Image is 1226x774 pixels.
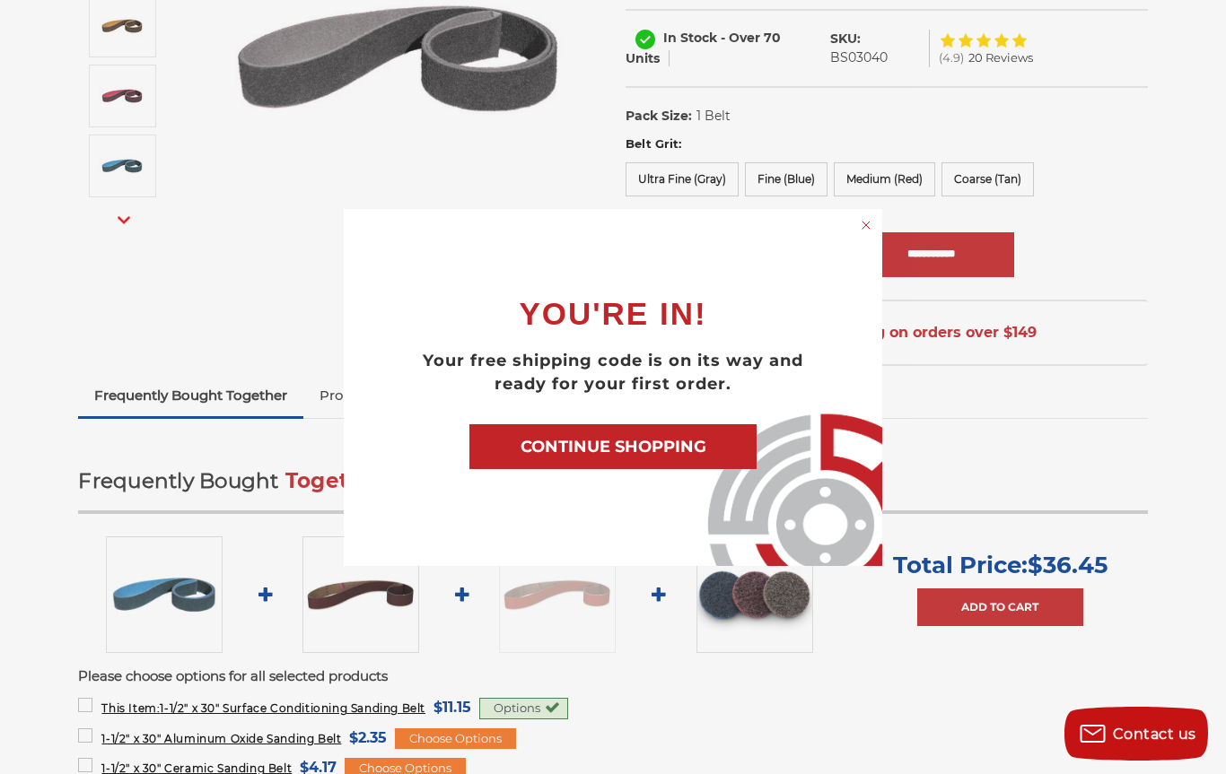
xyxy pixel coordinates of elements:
button: Close dialog [857,216,875,234]
span: Contact us [1113,726,1196,743]
span: YOU'RE IN! [519,296,706,331]
button: Contact us [1064,707,1208,761]
button: CONTINUE SHOPPING [469,424,757,469]
span: Your free shipping code is on its way and ready for your first order. [423,351,803,394]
